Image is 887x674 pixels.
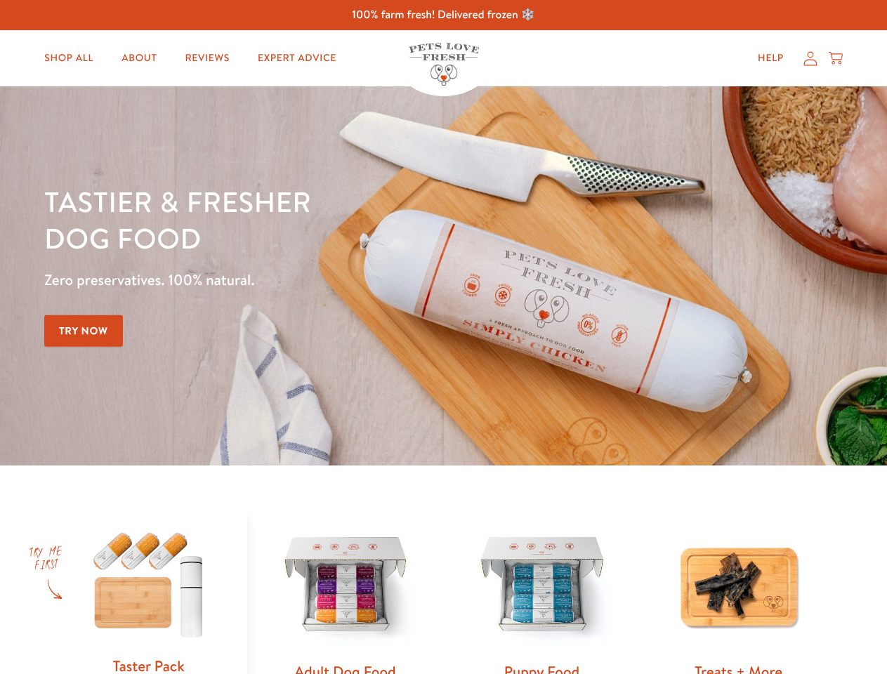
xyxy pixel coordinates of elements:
a: Reviews [173,44,240,72]
h1: Tastier & fresher dog food [44,183,577,256]
a: Shop All [33,44,105,72]
a: Expert Advice [247,44,348,72]
p: Zero preservatives. 100% natural. [44,267,577,293]
a: Try Now [44,315,123,347]
a: About [110,44,168,72]
a: Help [747,44,795,72]
img: Pets Love Fresh [409,43,479,86]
